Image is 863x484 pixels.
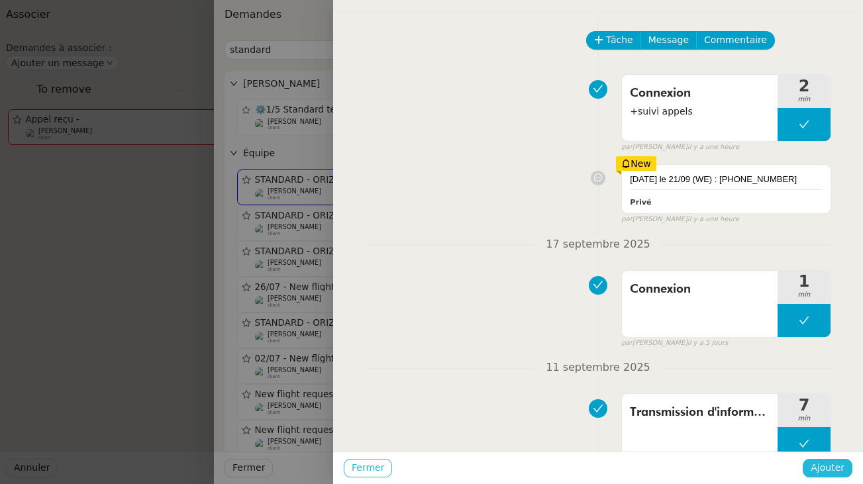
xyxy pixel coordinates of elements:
[621,214,633,225] span: par
[778,413,831,424] span: min
[687,214,739,225] span: il y a une heure
[344,459,392,477] button: Fermer
[586,31,641,50] button: Tâche
[535,359,661,377] span: 11 septembre 2025
[621,142,739,153] small: [PERSON_NAME]
[648,32,689,48] span: Message
[630,173,823,186] div: [DATE] le 21/09 (WE) : [PHONE_NUMBER]
[621,338,633,349] span: par
[778,273,831,289] span: 1
[616,156,656,171] div: New
[811,460,844,475] span: Ajouter
[640,31,697,50] button: Message
[630,403,770,422] span: Transmission d'informations
[687,338,728,349] span: il y a 5 jours
[621,142,633,153] span: par
[778,78,831,94] span: 2
[621,338,728,349] small: [PERSON_NAME]
[704,32,767,48] span: Commentaire
[630,279,770,299] span: Connexion
[778,397,831,413] span: 7
[778,289,831,301] span: min
[630,104,770,119] span: +suivi appels
[630,83,770,103] span: Connexion
[606,32,633,48] span: Tâche
[778,94,831,105] span: min
[630,198,651,207] b: Privé
[803,459,852,477] button: Ajouter
[696,31,775,50] button: Commentaire
[535,236,661,254] span: 17 septembre 2025
[352,460,384,475] span: Fermer
[687,142,739,153] span: il y a une heure
[621,214,739,225] small: [PERSON_NAME]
